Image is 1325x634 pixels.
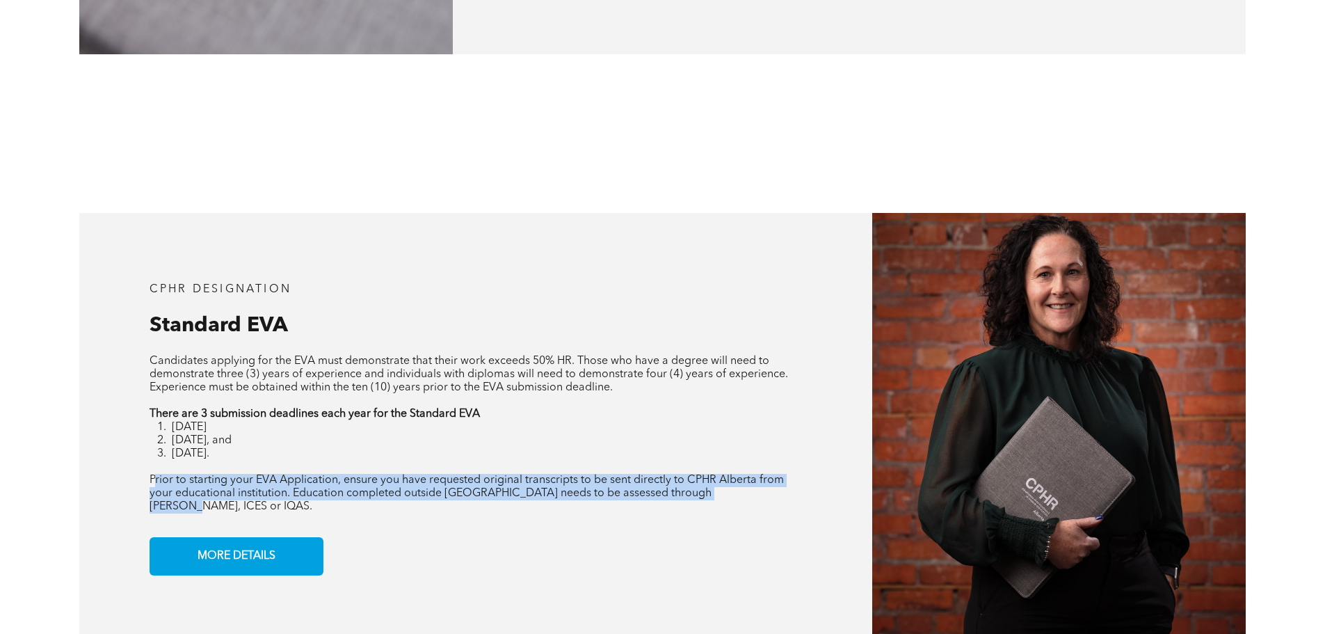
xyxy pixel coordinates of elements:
[150,409,480,420] strong: There are 3 submission deadlines each year for the Standard EVA
[150,315,288,336] span: Standard EVA
[172,435,232,446] span: [DATE], and
[172,448,209,459] span: [DATE].
[172,422,207,433] span: [DATE]
[150,284,291,295] span: CPHR DESIGNATION
[150,356,788,393] span: Candidates applying for the EVA must demonstrate that their work exceeds 50% HR. Those who have a...
[150,537,323,576] a: MORE DETAILS
[193,543,280,570] span: MORE DETAILS
[150,475,784,512] span: Prior to starting your EVA Application, ensure you have requested original transcripts to be sent...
